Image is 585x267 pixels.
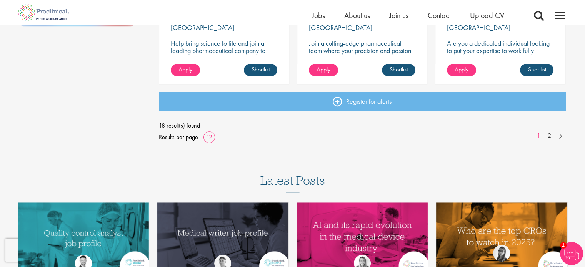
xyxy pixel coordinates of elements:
img: Theodora Savlovschi - Wicks [493,245,510,262]
a: Register for alerts [159,92,566,111]
a: Upload CV [470,10,504,20]
a: Apply [309,64,338,76]
a: Contact [428,10,451,20]
span: 1 [560,242,567,249]
span: Apply [178,65,192,73]
a: About us [344,10,370,20]
a: Shortlist [244,64,277,76]
a: 1 [533,131,544,140]
p: Help bring science to life and join a leading pharmaceutical company to play a key role in delive... [171,40,277,76]
a: Join us [389,10,408,20]
a: Shortlist [382,64,415,76]
span: Results per page [159,131,198,143]
p: Join a cutting-edge pharmaceutical team where your precision and passion for quality will help sh... [309,40,415,69]
p: Are you a dedicated individual looking to put your expertise to work fully flexibly in a hybrid p... [447,40,553,61]
a: Jobs [312,10,325,20]
span: Apply [317,65,330,73]
span: 18 result(s) found [159,120,566,131]
a: Shortlist [520,64,553,76]
img: Chatbot [560,242,583,265]
a: Apply [171,64,200,76]
a: 2 [544,131,555,140]
h3: Latest Posts [260,174,325,192]
span: Apply [455,65,468,73]
iframe: reCAPTCHA [5,239,104,262]
a: 12 [203,133,215,141]
a: Apply [447,64,476,76]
